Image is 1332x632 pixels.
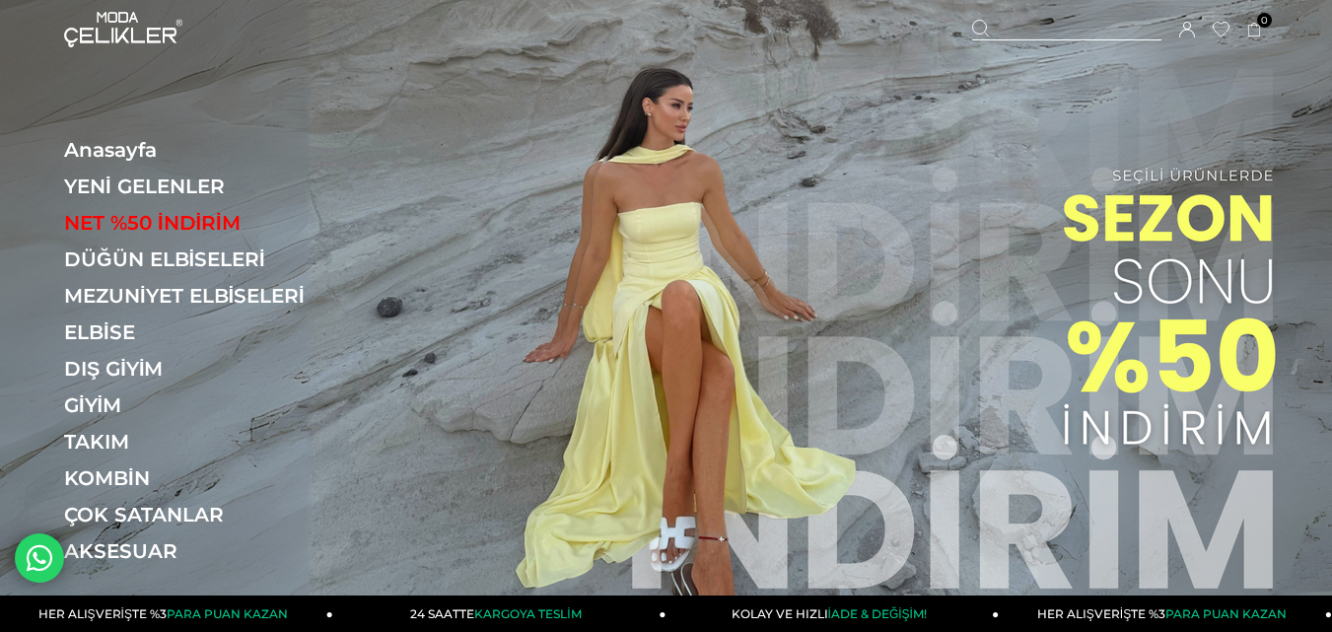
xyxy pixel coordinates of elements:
[666,596,1000,632] a: KOLAY VE HIZLIİADE & DEĞİŞİM!
[64,12,182,47] img: logo
[64,430,335,454] a: TAKIM
[64,175,335,198] a: YENİ GELENLER
[64,503,335,527] a: ÇOK SATANLAR
[474,606,581,621] span: KARGOYA TESLİM
[333,596,666,632] a: 24 SAATTEKARGOYA TESLİM
[64,393,335,417] a: GİYİM
[64,247,335,271] a: DÜĞÜN ELBİSELERİ
[64,539,335,563] a: AKSESUAR
[1165,606,1287,621] span: PARA PUAN KAZAN
[64,320,335,344] a: ELBİSE
[64,211,335,235] a: NET %50 İNDİRİM
[1257,13,1272,28] span: 0
[999,596,1332,632] a: HER ALIŞVERİŞTE %3PARA PUAN KAZAN
[828,606,927,621] span: İADE & DEĞİŞİM!
[64,357,335,381] a: DIŞ GİYİM
[64,466,335,490] a: KOMBİN
[167,606,288,621] span: PARA PUAN KAZAN
[64,138,335,162] a: Anasayfa
[1247,23,1262,37] a: 0
[64,284,335,308] a: MEZUNİYET ELBİSELERİ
